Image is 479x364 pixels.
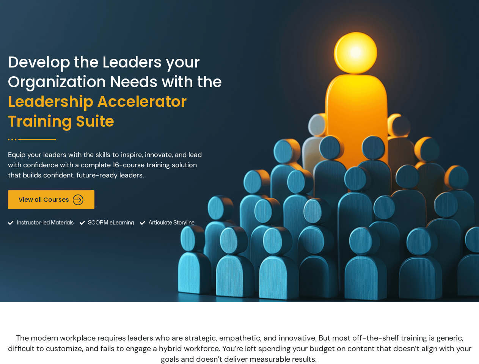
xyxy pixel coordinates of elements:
span: SCORM eLearning [86,213,134,232]
h2: Develop the Leaders your Organization Needs with the [8,52,238,131]
span: Articulate Storyline [147,213,195,232]
span: Instructor-led Materials [15,213,74,232]
span: The modern workplace requires leaders who are strategic, empathetic, and innovative. But most off... [8,333,471,364]
span: View all Courses [19,196,69,203]
a: View all Courses [8,190,94,209]
p: Equip your leaders with the skills to inspire, innovate, and lead with confidence with a complete... [8,150,205,180]
span: Leadership Accelerator Training Suite [8,92,238,131]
